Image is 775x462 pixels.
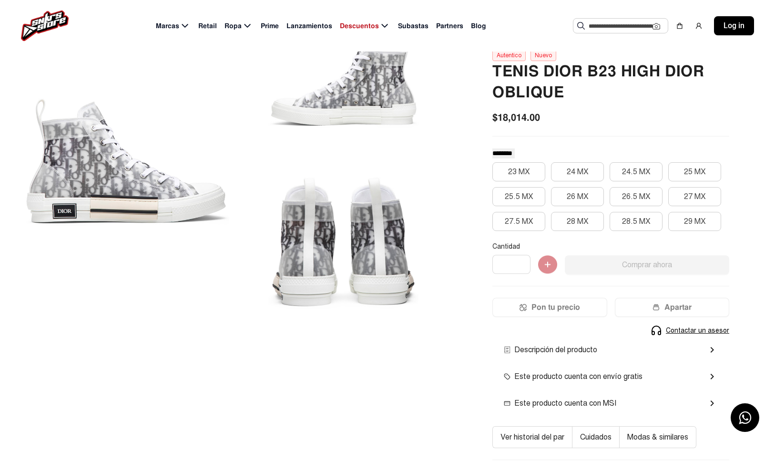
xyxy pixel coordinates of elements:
[610,187,663,206] button: 26.5 MX
[198,21,217,31] span: Retail
[492,162,545,181] button: 23 MX
[504,344,597,356] span: Descripción del producto
[492,50,526,61] div: Autentico
[492,61,729,103] h2: Tenis Dior B23 High Dior Oblique
[492,187,545,206] button: 25.5 MX
[504,398,616,409] span: Este producto cuenta con MSI
[572,426,620,448] button: Cuidados
[340,21,379,31] span: Descuentos
[668,212,721,231] button: 29 MX
[504,373,510,380] img: envio
[286,21,332,31] span: Lanzamientos
[492,212,545,231] button: 27.5 MX
[504,371,642,382] span: Este producto cuenta con envío gratis
[21,10,69,41] img: logo
[492,110,540,125] span: $18,014.00
[398,21,428,31] span: Subastas
[724,20,744,31] span: Log in
[504,346,510,353] img: envio
[471,21,486,31] span: Blog
[492,298,607,317] button: Pon tu precio
[492,426,572,448] button: Ver historial del par
[610,162,663,181] button: 24.5 MX
[551,187,604,206] button: 26 MX
[261,21,279,31] span: Prime
[653,22,660,30] img: Cámara
[668,187,721,206] button: 27 MX
[504,400,510,407] img: msi
[706,371,718,382] mat-icon: chevron_right
[551,212,604,231] button: 28 MX
[551,162,604,181] button: 24 MX
[620,426,696,448] button: Modas & similares
[436,21,463,31] span: Partners
[538,255,557,274] img: Agregar al carrito
[668,162,721,181] button: 25 MX
[156,21,179,31] span: Marcas
[224,21,242,31] span: Ropa
[492,242,729,251] p: Cantidad
[653,304,660,311] img: wallet-05.png
[565,255,729,274] button: Comprar ahora
[676,22,683,30] img: shopping
[706,398,718,409] mat-icon: chevron_right
[666,325,729,336] span: Contactar un asesor
[695,22,703,30] img: user
[520,304,527,311] img: Icon.png
[530,50,556,61] div: Nuevo
[610,212,663,231] button: 28.5 MX
[577,22,585,30] img: Buscar
[706,344,718,356] mat-icon: chevron_right
[615,298,729,317] button: Apartar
